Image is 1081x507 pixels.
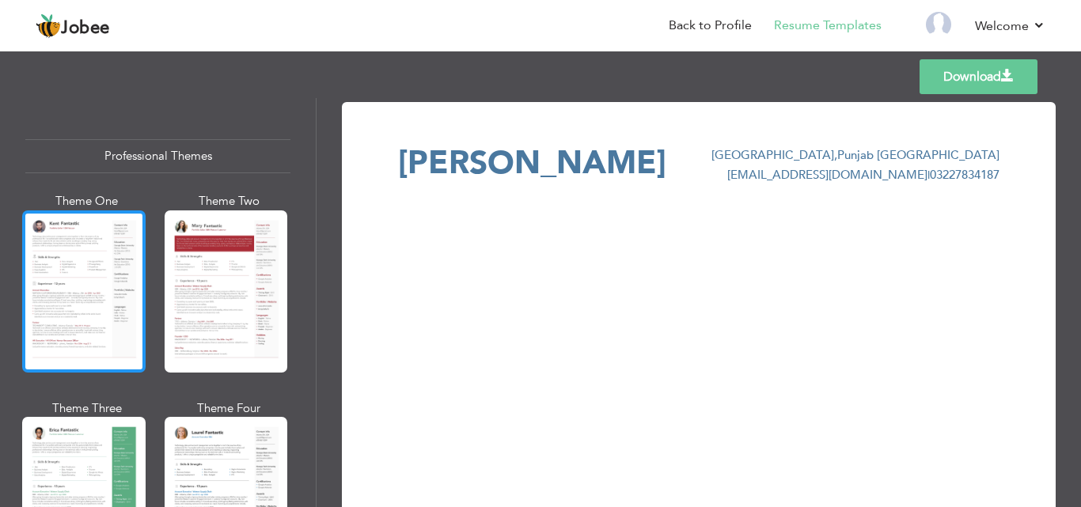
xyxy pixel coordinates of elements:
[25,193,149,210] div: Theme One
[168,400,291,417] div: Theme Four
[36,13,110,39] a: Jobee
[25,400,149,417] div: Theme Three
[927,167,930,183] span: |
[711,147,999,163] span: [GEOGRAPHIC_DATA] Punjab [GEOGRAPHIC_DATA]
[25,139,290,173] div: Professional Themes
[727,167,927,183] span: [EMAIL_ADDRESS][DOMAIN_NAME]
[930,167,999,183] span: 03227834187
[61,20,110,37] span: Jobee
[36,13,61,39] img: jobee.io
[920,59,1037,94] a: Download
[975,17,1045,36] a: Welcome
[774,17,882,35] a: Resume Templates
[168,193,291,210] div: Theme Two
[669,17,752,35] a: Back to Profile
[398,141,666,185] span: [PERSON_NAME]
[834,147,837,163] span: ,
[926,12,951,37] img: Profile Img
